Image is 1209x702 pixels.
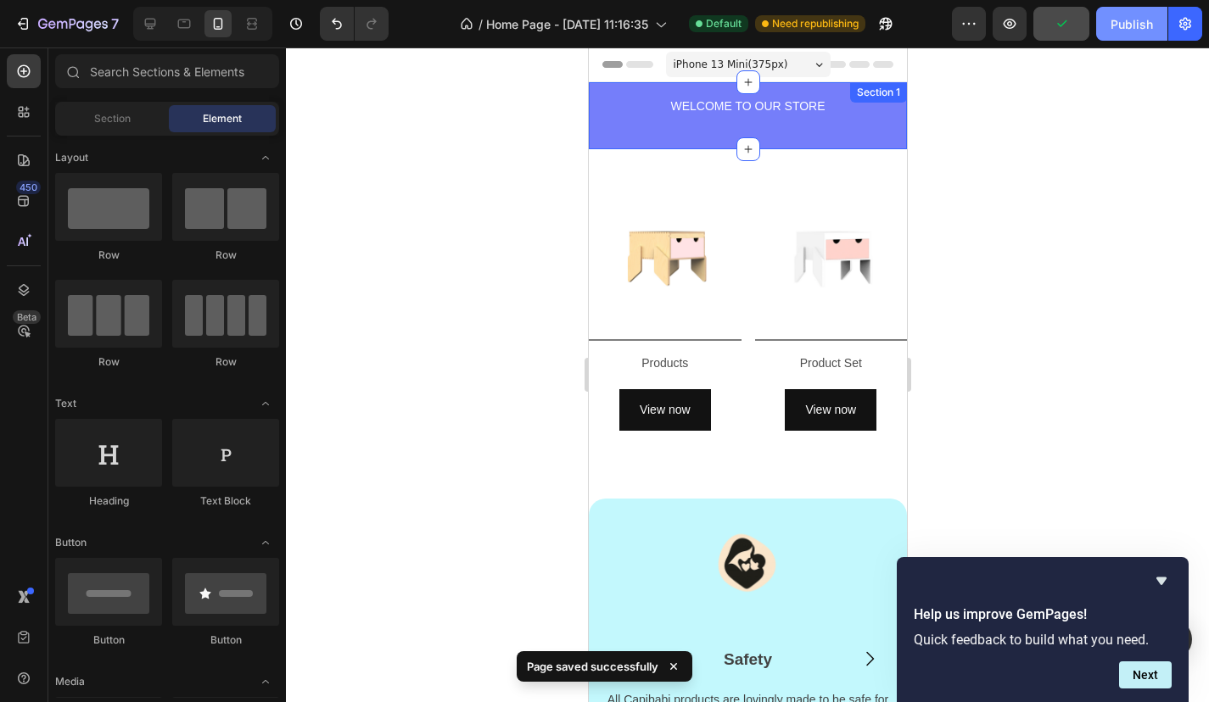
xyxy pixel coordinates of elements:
[479,15,483,33] span: /
[172,354,279,370] div: Row
[252,390,279,417] span: Toggle open
[320,7,389,41] div: Undo/Redo
[55,54,279,88] input: Search Sections & Elements
[914,571,1172,688] div: Help us improve GemPages!
[706,16,742,31] span: Default
[252,668,279,695] span: Toggle open
[55,674,85,689] span: Media
[111,14,119,34] p: 7
[172,248,279,263] div: Row
[16,181,41,194] div: 450
[589,47,907,702] iframe: Design area
[55,396,76,411] span: Text
[13,310,41,324] div: Beta
[196,342,288,383] button: <p>View now</p>
[1119,661,1172,688] button: Next question
[257,588,305,635] button: Carousel Next Arrow
[2,600,316,625] p: Safety
[55,354,162,370] div: Row
[1096,7,1167,41] button: Publish
[914,632,1172,648] p: Quick feedback to build what you need.
[1151,571,1172,591] button: Hide survey
[1111,15,1153,33] div: Publish
[772,16,859,31] span: Need republishing
[252,529,279,556] span: Toggle open
[172,493,279,509] div: Text Block
[216,352,267,373] p: View now
[168,305,317,326] p: Product Set
[55,632,162,648] div: Button
[172,632,279,648] div: Button
[14,588,61,635] button: Carousel Back Arrow
[203,111,242,126] span: Element
[94,111,131,126] span: Section
[55,535,87,550] span: Button
[7,7,126,41] button: 7
[55,493,162,509] div: Heading
[486,15,648,33] span: Home Page - [DATE] 11:16:35
[119,451,199,572] img: Alt Image
[914,604,1172,625] h2: Help us improve GemPages!
[527,658,658,675] p: Page saved successfully
[166,129,319,281] img: PRODUKTU_KATALOGAM_Kvadrata_bildes_istais_mebeles.png
[55,150,88,165] span: Layout
[55,248,162,263] div: Row
[252,144,279,171] span: Toggle open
